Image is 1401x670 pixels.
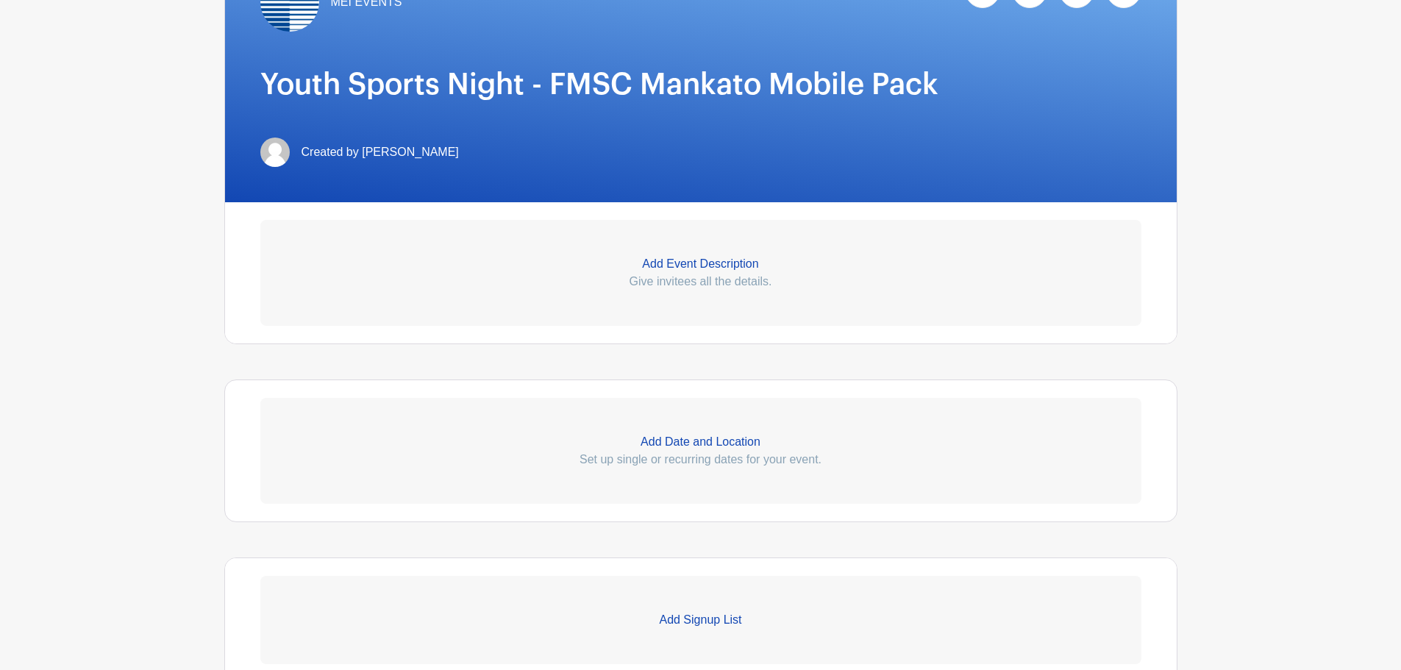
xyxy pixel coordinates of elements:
[260,255,1141,273] p: Add Event Description
[260,576,1141,664] a: Add Signup List
[260,611,1141,629] p: Add Signup List
[260,451,1141,468] p: Set up single or recurring dates for your event.
[260,433,1141,451] p: Add Date and Location
[260,398,1141,504] a: Add Date and Location Set up single or recurring dates for your event.
[260,138,290,167] img: default-ce2991bfa6775e67f084385cd625a349d9dcbb7a52a09fb2fda1e96e2d18dcdb.png
[260,220,1141,326] a: Add Event Description Give invitees all the details.
[260,273,1141,291] p: Give invitees all the details.
[302,143,459,161] span: Created by [PERSON_NAME]
[260,67,1141,102] h1: Youth Sports Night - FMSC Mankato Mobile Pack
